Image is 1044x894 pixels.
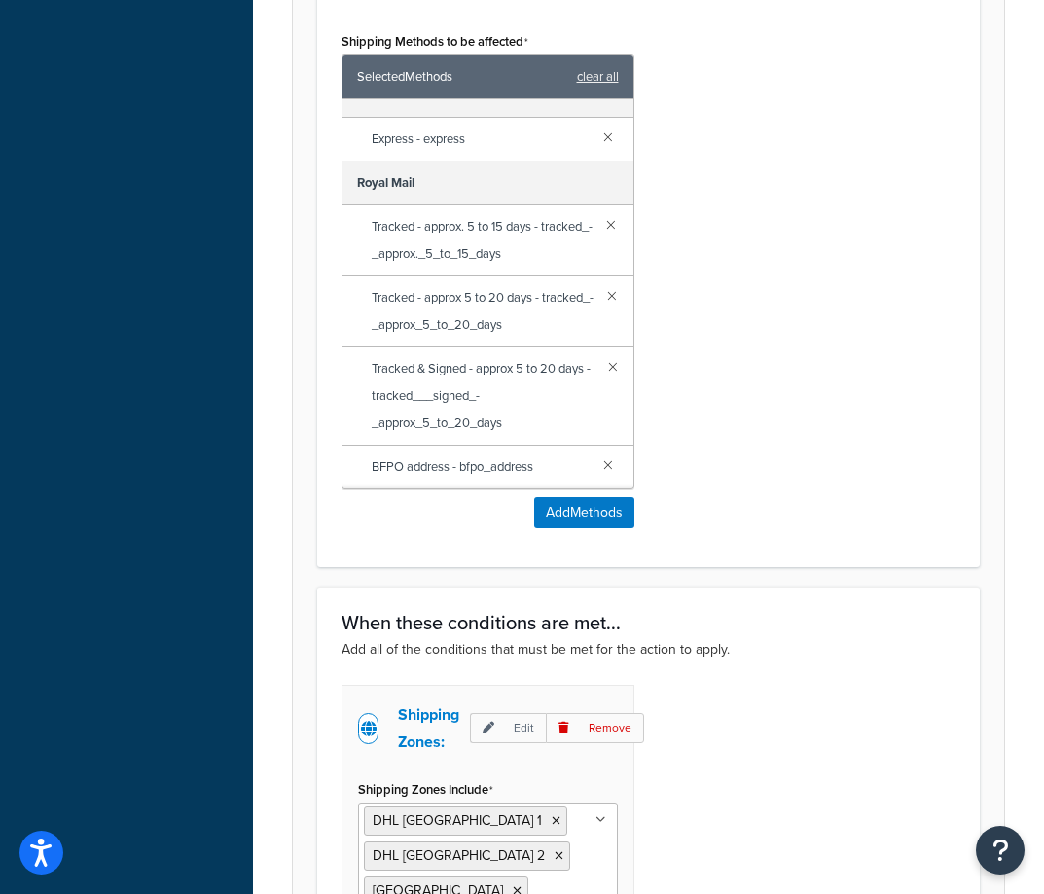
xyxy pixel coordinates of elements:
[342,639,955,661] p: Add all of the conditions that must be met for the action to apply.
[342,34,528,50] label: Shipping Methods to be affected
[372,284,595,339] span: Tracked - approx 5 to 20 days - tracked_-_approx_5_to_20_days
[534,497,634,528] button: AddMethods
[342,612,955,633] h3: When these conditions are met...
[342,161,633,205] div: Royal Mail
[372,453,588,481] span: BFPO address - bfpo_address
[372,355,598,437] span: Tracked & Signed - approx 5 to 20 days - tracked___signed_-_approx_5_to_20_days
[357,63,567,90] span: Selected Methods
[577,63,619,90] a: clear all
[546,713,644,743] p: Remove
[398,701,470,756] p: Shipping Zones:
[372,125,588,153] span: Express - express
[373,845,545,866] span: DHL [GEOGRAPHIC_DATA] 2
[373,810,542,831] span: DHL [GEOGRAPHIC_DATA] 1
[372,213,594,268] span: Tracked - approx. 5 to 15 days - tracked_-_approx._5_to_15_days
[976,826,1025,875] button: Open Resource Center
[358,782,493,798] label: Shipping Zones Include
[470,713,546,743] p: Edit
